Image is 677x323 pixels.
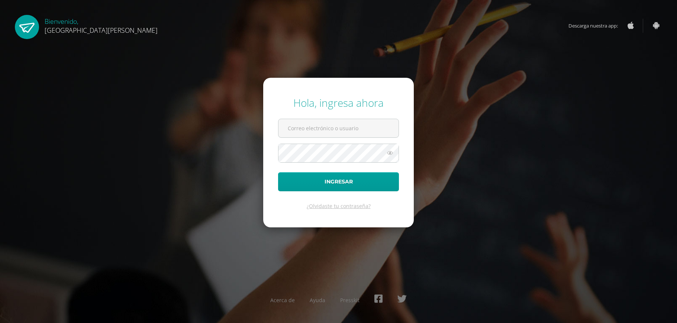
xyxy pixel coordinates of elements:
[310,297,325,304] a: Ayuda
[340,297,360,304] a: Presskit
[568,19,625,33] span: Descarga nuestra app:
[278,96,399,110] div: Hola, ingresa ahora
[278,119,399,137] input: Correo electrónico o usuario
[45,15,158,35] div: Bienvenido,
[278,172,399,191] button: Ingresar
[307,202,371,210] a: ¿Olvidaste tu contraseña?
[45,26,158,35] span: [GEOGRAPHIC_DATA][PERSON_NAME]
[270,297,295,304] a: Acerca de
